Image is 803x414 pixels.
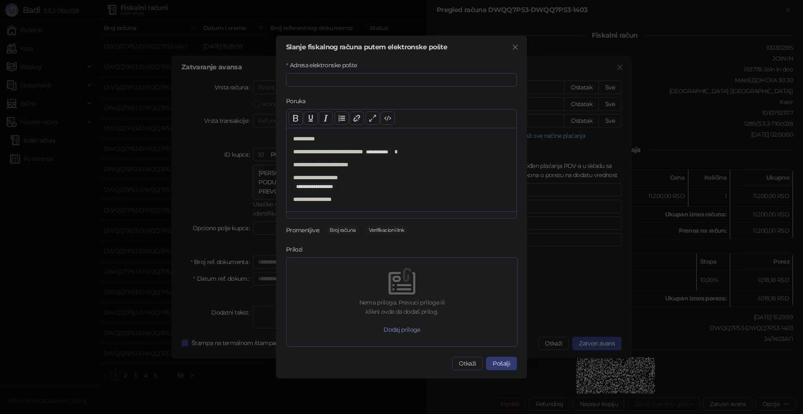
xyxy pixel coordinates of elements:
img: empty [389,268,415,295]
button: Link [350,112,364,125]
button: Underline [304,112,318,125]
button: Dodaj priloge [377,323,427,336]
button: Close [509,41,522,54]
input: Adresa elektronske pošte [286,73,517,86]
label: Adresa elektronske pošte [286,61,362,70]
span: Zatvori [509,44,522,51]
div: Promenljive: [286,226,320,235]
button: Bold [289,112,303,125]
button: List [335,112,349,125]
div: Slanje fiskalnog računa putem elektronske pošte [286,44,517,51]
div: Nema priloga. Prevuci priloge ili klikni ovde da dodaš prilog. [290,298,514,316]
span: Verifikacioni link [366,226,407,235]
span: close [512,44,519,51]
button: Full screen [366,112,380,125]
label: Poruka [286,97,311,106]
button: Otkaži [452,357,483,370]
button: Italic [319,112,333,125]
label: Prilozi [286,245,308,254]
button: Pošalji [486,357,517,370]
button: Code view [381,112,395,125]
span: Broj računa [326,226,359,235]
span: emptyNema priloga. Prevuci priloge iliklikni ovde da dodaš prilog.Dodaj priloge [290,261,514,343]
